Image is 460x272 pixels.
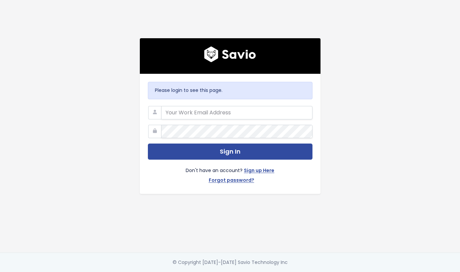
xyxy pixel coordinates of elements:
[204,46,256,62] img: logo600x187.a314fd40982d.png
[244,166,274,176] a: Sign up Here
[209,176,254,186] a: Forgot password?
[148,144,312,160] button: Sign In
[148,160,312,186] div: Don't have an account?
[161,106,312,119] input: Your Work Email Address
[173,258,288,267] div: © Copyright [DATE]-[DATE] Savio Technology Inc
[155,86,305,95] p: Please login to see this page.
